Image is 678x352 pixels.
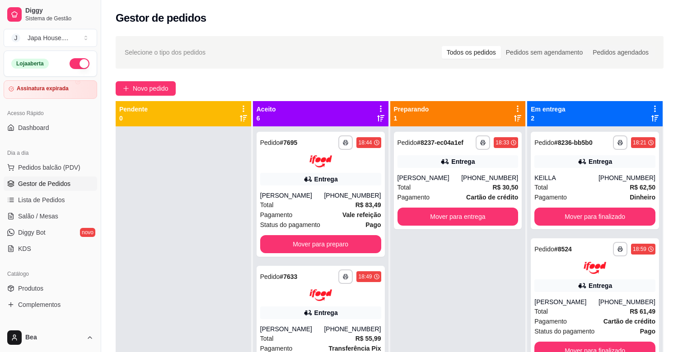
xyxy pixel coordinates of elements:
span: Pedido [397,139,417,146]
button: Mover para entrega [397,208,519,226]
strong: # 8524 [554,245,572,253]
span: Complementos [18,300,61,309]
span: Produtos [18,284,43,293]
span: Sistema de Gestão [25,15,94,22]
div: Pedidos agendados [588,46,654,59]
p: Aceito [257,105,276,114]
div: Entrega [451,157,475,166]
p: 6 [257,114,276,123]
span: Diggy [25,7,94,15]
span: Total [260,333,274,343]
span: Lista de Pedidos [18,195,65,204]
span: Novo pedido [133,83,168,93]
span: Bea [25,333,83,342]
span: Status do pagamento [260,220,320,230]
strong: # 7633 [280,273,297,280]
span: Pagamento [260,210,293,220]
strong: # 8237-ec04a1ef [417,139,463,146]
div: Japa House. ... [28,33,68,42]
div: Pedidos sem agendamento [501,46,588,59]
span: Selecione o tipo dos pedidos [125,47,206,57]
button: Novo pedido [116,81,176,96]
a: Assinatura expirada [4,80,97,99]
p: Em entrega [531,105,565,114]
div: 18:49 [358,273,372,280]
a: Gestor de Pedidos [4,176,97,191]
strong: Cartão de crédito [466,194,518,201]
strong: Pago [365,221,381,228]
span: Total [397,182,411,192]
strong: Dinheiro [630,194,655,201]
strong: # 8236-bb5b0 [554,139,593,146]
img: ifood [309,289,332,301]
span: Pagamento [534,316,567,326]
article: Assinatura expirada [17,85,69,92]
div: [PERSON_NAME] [260,324,324,333]
span: KDS [18,244,31,253]
div: [PHONE_NUMBER] [324,324,381,333]
div: Entrega [589,157,612,166]
div: Loja aberta [11,59,49,69]
strong: Cartão de crédito [603,318,655,325]
a: Dashboard [4,120,97,135]
span: Pedidos balcão (PDV) [18,163,80,172]
strong: R$ 83,49 [355,201,381,208]
span: Dashboard [18,123,49,132]
div: [PERSON_NAME] [397,173,462,182]
span: Salão / Mesas [18,212,58,221]
div: [PERSON_NAME] [260,191,324,200]
p: 2 [531,114,565,123]
div: 18:33 [496,139,509,146]
div: KEILLA [534,173,599,182]
div: Dia a dia [4,146,97,160]
button: Pedidos balcão (PDV) [4,160,97,175]
span: Status do pagamento [534,326,594,336]
span: Pedido [260,273,280,280]
button: Bea [4,327,97,348]
p: Pendente [119,105,148,114]
span: Total [534,182,548,192]
img: ifood [584,262,606,274]
span: Pedido [534,245,554,253]
strong: Transferência Pix [329,345,381,352]
div: [PHONE_NUMBER] [599,297,655,306]
strong: R$ 62,50 [630,184,655,191]
span: Total [534,306,548,316]
div: Catálogo [4,267,97,281]
a: Lista de Pedidos [4,193,97,207]
span: Gestor de Pedidos [18,179,70,188]
div: 18:44 [358,139,372,146]
p: 1 [394,114,429,123]
div: Entrega [314,175,338,184]
p: 0 [119,114,148,123]
span: Pagamento [534,192,567,202]
span: Pagamento [397,192,430,202]
strong: R$ 61,49 [630,308,655,315]
span: plus [123,85,129,92]
span: J [11,33,20,42]
a: Salão / Mesas [4,209,97,223]
button: Mover para finalizado [534,208,655,226]
h2: Gestor de pedidos [116,11,206,25]
div: Todos os pedidos [442,46,501,59]
a: KDS [4,241,97,256]
span: Pedido [534,139,554,146]
div: [PHONE_NUMBER] [461,173,518,182]
div: Entrega [314,308,338,317]
a: Produtos [4,281,97,296]
button: Alterar Status [70,58,89,69]
img: ifood [309,155,332,167]
button: Select a team [4,29,97,47]
strong: # 7695 [280,139,297,146]
div: Acesso Rápido [4,106,97,120]
a: Complementos [4,297,97,312]
div: [PHONE_NUMBER] [599,173,655,182]
div: Entrega [589,281,612,290]
div: 18:59 [633,245,646,253]
a: DiggySistema de Gestão [4,4,97,25]
span: Pedido [260,139,280,146]
strong: R$ 55,99 [355,335,381,342]
strong: Vale refeição [342,211,381,218]
button: Mover para preparo [260,235,381,253]
div: 18:21 [633,139,646,146]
